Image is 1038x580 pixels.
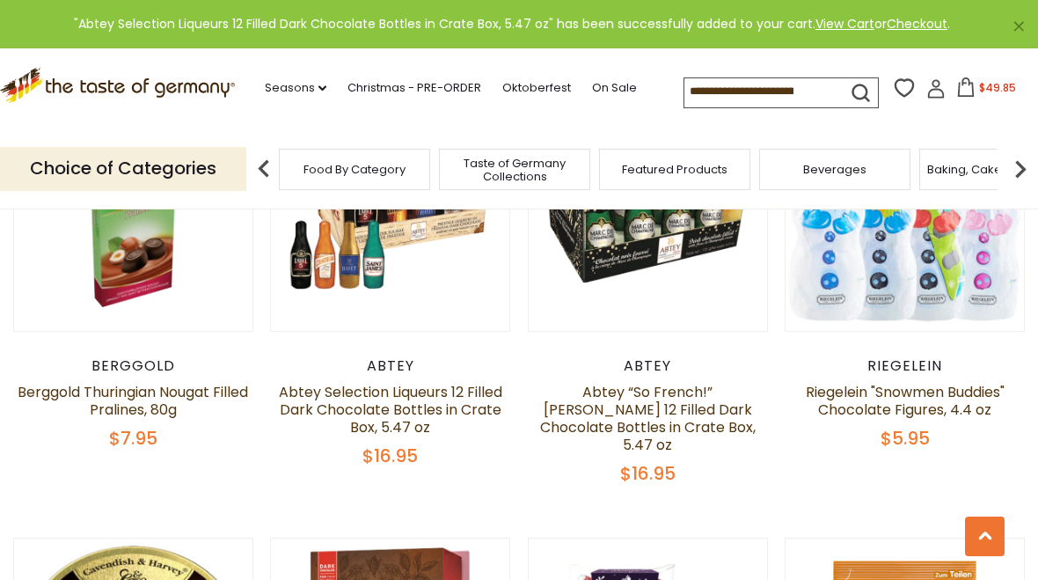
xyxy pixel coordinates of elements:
[806,382,1005,420] a: Riegelein "Snowmen Buddies" Chocolate Figures, 4.4 oz
[14,14,1010,34] div: "Abtey Selection Liqueurs 12 Filled Dark Chocolate Bottles in Crate Box, 5.47 oz" has been succes...
[362,444,418,468] span: $16.95
[347,78,481,98] a: Christmas - PRE-ORDER
[1003,151,1038,187] img: next arrow
[265,78,326,98] a: Seasons
[528,357,768,375] div: Abtey
[109,426,157,451] span: $7.95
[14,92,252,331] img: Berggold Thuringian Nougat Filled Pralines, 80g
[271,92,509,331] img: Abtey Selection Liqueurs 12 Filled Dark Chocolate Bottles in Crate Box, 5.47 oz
[592,78,637,98] a: On Sale
[18,382,248,420] a: Berggold Thuringian Nougat Filled Pralines, 80g
[803,163,866,176] a: Beverages
[529,92,767,331] img: Abtey “So French!” Marc de Champagne 12 Filled Dark Chocolate Bottles in Crate Box, 5.47 oz
[444,157,585,183] a: Taste of Germany Collections
[786,92,1024,331] img: Riegelein "Snowmen Buddies" Chocolate Figures, 4.4 oz
[246,151,281,187] img: previous arrow
[622,163,727,176] a: Featured Products
[303,163,406,176] a: Food By Category
[815,15,874,33] a: View Cart
[949,77,1024,104] button: $49.85
[540,382,756,455] a: Abtey “So French!” [PERSON_NAME] 12 Filled Dark Chocolate Bottles in Crate Box, 5.47 oz
[279,382,502,437] a: Abtey Selection Liqueurs 12 Filled Dark Chocolate Bottles in Crate Box, 5.47 oz
[13,357,253,375] div: Berggold
[270,357,510,375] div: Abtey
[620,461,676,486] span: $16.95
[881,426,930,451] span: $5.95
[887,15,947,33] a: Checkout
[785,357,1025,375] div: Riegelein
[979,80,1016,95] span: $49.85
[502,78,571,98] a: Oktoberfest
[1013,21,1024,32] a: ×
